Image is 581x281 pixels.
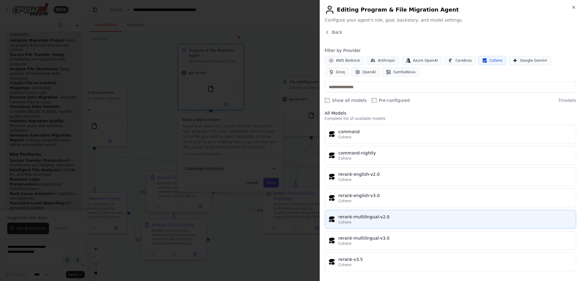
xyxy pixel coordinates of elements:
span: Cohere [339,135,352,140]
div: command-nightly [339,150,572,156]
span: Anthropic [378,58,395,63]
button: OpenAI [351,68,380,77]
button: Azure OpenAI [402,56,442,65]
span: Cohere [339,199,352,203]
button: SambaNova [382,68,419,77]
span: Cohere [490,58,503,63]
span: Cohere [339,177,352,182]
button: AWS Bedrock [325,56,364,65]
div: rerank-v3.5 [339,256,572,262]
h3: All Models [325,110,576,116]
span: Cohere [339,262,352,267]
span: Configure your agent's role, goal, backstory, and model settings. [325,17,576,23]
div: rerank-english-v3.0 [339,193,572,199]
label: Pre-configured [372,97,410,103]
span: Cerebras [456,58,472,63]
label: Show all models [325,97,367,103]
button: rerank-english-v3.0Cohere [325,189,576,207]
h2: Editing Program & File Migration Agent [325,5,576,15]
button: Cohere [478,56,507,65]
button: Back [325,29,342,35]
div: rerank-english-v2.0 [339,171,572,177]
span: Back [332,29,342,35]
button: Cerebras [444,56,476,65]
button: Anthropic [366,56,399,65]
span: OpenAI [363,70,376,75]
div: command [339,129,572,135]
h4: Filter by Provider [325,47,576,54]
span: AWS Bedrock [336,58,360,63]
button: rerank-english-v2.0Cohere [325,167,576,186]
button: Google Gemini [509,56,551,65]
span: SambaNova [393,70,415,75]
span: Azure OpenAI [413,58,438,63]
button: command-nightlyCohere [325,146,576,165]
button: commandCohere [325,125,576,144]
div: rerank-multilingual-v2.0 [339,214,572,220]
div: rerank-multilingual-v3.0 [339,235,572,241]
span: Cohere [339,156,352,161]
button: Groq [325,68,349,77]
button: rerank-v3.5Cohere [325,252,576,271]
span: Groq [336,70,345,75]
input: Show all models [325,98,330,103]
p: Complete list of available models [325,116,576,121]
input: Pre-configured [372,98,376,103]
button: rerank-multilingual-v2.0Cohere [325,210,576,229]
span: Cohere [339,220,352,225]
button: rerank-multilingual-v3.0Cohere [325,231,576,250]
span: Google Gemini [520,58,547,63]
span: Cohere [339,241,352,246]
span: 7 models [558,97,576,103]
